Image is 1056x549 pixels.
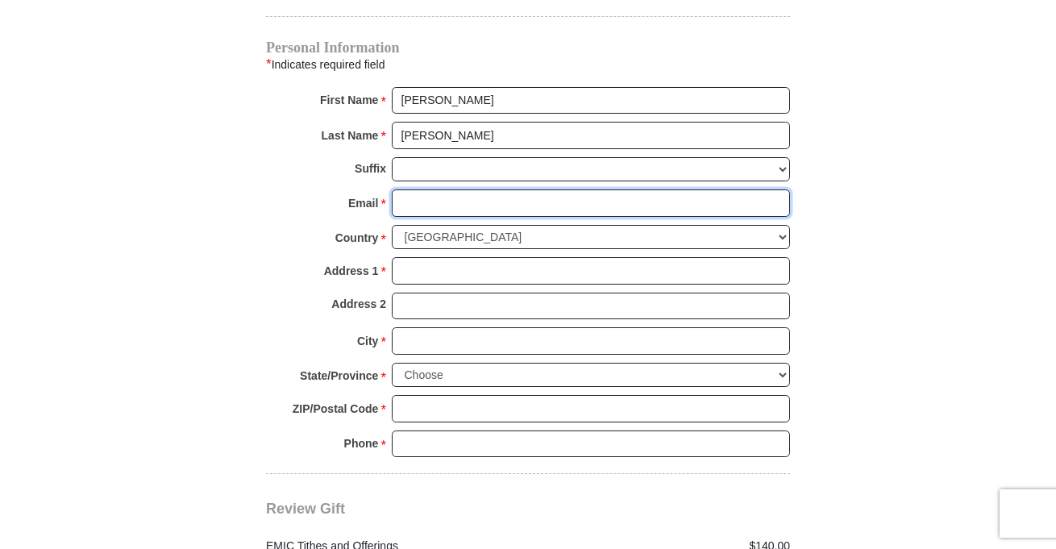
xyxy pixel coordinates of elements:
[266,54,790,75] div: Indicates required field
[322,124,379,147] strong: Last Name
[357,330,378,352] strong: City
[344,432,379,455] strong: Phone
[266,501,345,517] span: Review Gift
[324,260,379,282] strong: Address 1
[266,41,790,54] h4: Personal Information
[335,227,379,249] strong: Country
[355,157,386,180] strong: Suffix
[348,192,378,214] strong: Email
[320,89,378,111] strong: First Name
[293,397,379,420] strong: ZIP/Postal Code
[300,364,378,387] strong: State/Province
[331,293,386,315] strong: Address 2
